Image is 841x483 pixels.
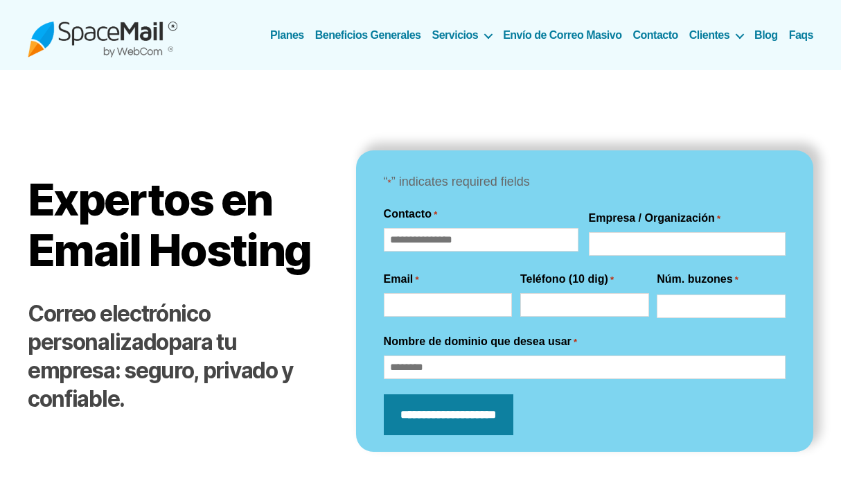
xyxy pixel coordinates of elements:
a: Faqs [789,28,813,42]
a: Blog [754,28,778,42]
a: Clientes [689,28,743,42]
a: Envío de Correo Masivo [503,28,621,42]
a: Servicios [432,28,493,42]
label: Teléfono (10 dig) [520,271,614,288]
label: Nombre de dominio que desea usar [384,333,577,350]
strong: Correo electrónico personalizado [28,300,210,355]
h2: para tu empresa: seguro, privado y confiable. [28,300,328,414]
img: Spacemail [28,12,177,58]
nav: Horizontal [270,28,813,42]
p: “ ” indicates required fields [384,171,786,193]
a: Planes [270,28,304,42]
a: Beneficios Generales [315,28,421,42]
label: Núm. buzones [657,271,738,288]
label: Empresa / Organización [589,210,721,227]
h1: Expertos en Email Hosting [28,175,328,276]
a: Contacto [632,28,678,42]
label: Email [384,271,419,288]
legend: Contacto [384,206,438,222]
